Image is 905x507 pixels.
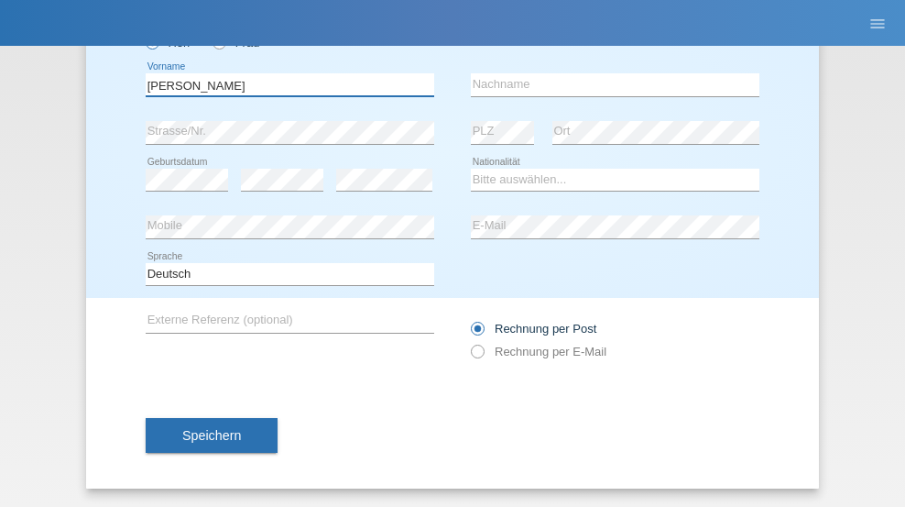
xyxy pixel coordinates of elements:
[868,15,887,33] i: menu
[471,322,483,345] input: Rechnung per Post
[182,428,241,443] span: Speichern
[471,345,606,358] label: Rechnung per E-Mail
[146,418,278,453] button: Speichern
[859,17,896,28] a: menu
[471,345,483,368] input: Rechnung per E-Mail
[471,322,596,336] label: Rechnung per Post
